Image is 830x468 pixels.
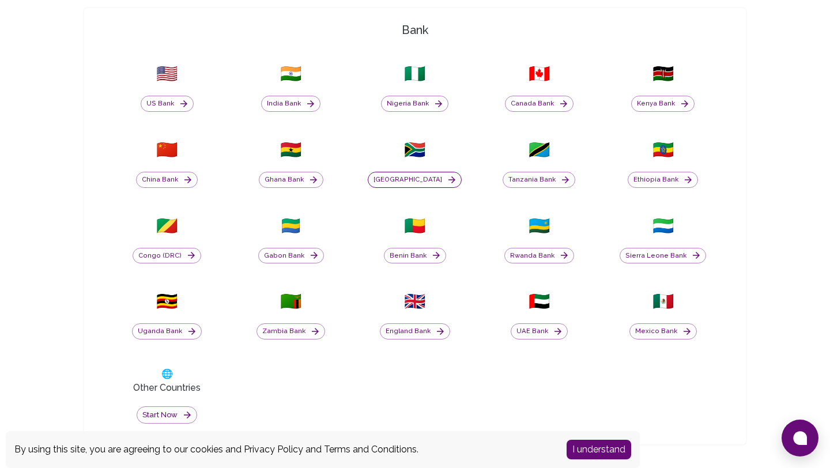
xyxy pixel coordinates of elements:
[133,381,201,395] h3: Other Countries
[503,172,575,188] button: Tanzania Bank
[628,172,698,188] button: Ethiopia Bank
[652,291,674,312] span: 🇲🇽
[511,323,568,339] button: UAE Bank
[368,172,462,188] button: [GEOGRAPHIC_DATA]
[404,63,425,84] span: 🇳🇬
[652,63,674,84] span: 🇰🇪
[156,139,178,160] span: 🇨🇳
[529,291,550,312] span: 🇦🇪
[380,323,450,339] button: England Bank
[505,96,574,112] button: Canada Bank
[136,172,198,188] button: China Bank
[652,216,674,236] span: 🇸🇱
[529,63,550,84] span: 🇨🇦
[652,139,674,160] span: 🇪🇹
[384,248,446,264] button: Benin Bank
[137,406,197,424] button: Start now
[280,139,301,160] span: 🇬🇭
[256,323,325,339] button: Zambia Bank
[14,443,549,456] div: By using this site, you are agreeing to our cookies and and .
[504,248,574,264] button: Rwanda Bank
[567,440,631,459] button: Accept cookies
[258,248,324,264] button: Gabon Bank
[529,139,550,160] span: 🇹🇿
[161,367,173,381] span: 🌐
[156,216,178,236] span: 🇨🇬
[89,22,741,38] h4: Bank
[620,248,706,264] button: Sierra Leone Bank
[782,420,818,456] button: Open chat window
[404,291,425,312] span: 🇬🇧
[381,96,448,112] button: Nigeria Bank
[133,248,201,264] button: Congo (DRC)
[244,444,303,455] a: Privacy Policy
[631,96,695,112] button: Kenya Bank
[141,96,194,112] button: US Bank
[156,63,178,84] span: 🇺🇸
[280,291,301,312] span: 🇿🇲
[529,216,550,236] span: 🇷🇼
[629,323,697,339] button: Mexico Bank
[404,216,425,236] span: 🇧🇯
[404,139,425,160] span: 🇿🇦
[132,323,202,339] button: Uganda Bank
[261,96,320,112] button: India Bank
[259,172,323,188] button: Ghana Bank
[156,291,178,312] span: 🇺🇬
[280,216,301,236] span: 🇬🇦
[280,63,301,84] span: 🇮🇳
[324,444,417,455] a: Terms and Conditions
